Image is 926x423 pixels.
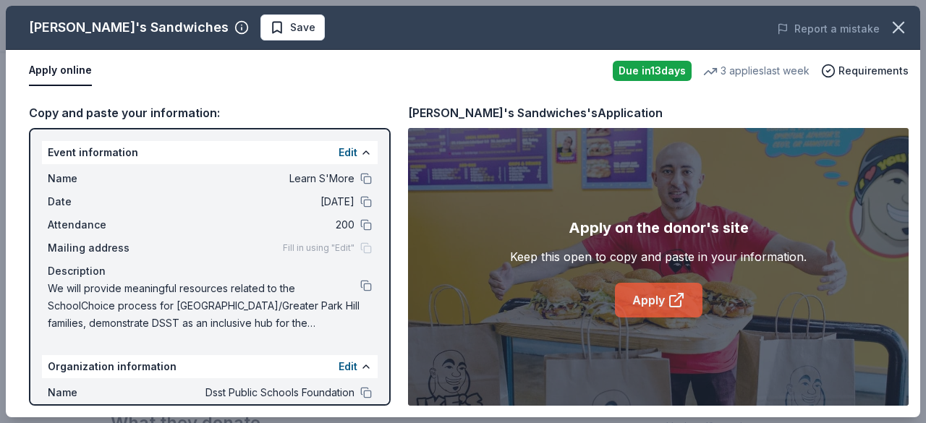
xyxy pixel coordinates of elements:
[29,16,229,39] div: [PERSON_NAME]'s Sandwiches
[29,56,92,86] button: Apply online
[145,216,354,234] span: 200
[838,62,909,80] span: Requirements
[510,248,807,265] div: Keep this open to copy and paste in your information.
[48,170,145,187] span: Name
[569,216,749,239] div: Apply on the donor's site
[408,103,663,122] div: [PERSON_NAME]'s Sandwiches's Application
[821,62,909,80] button: Requirements
[145,170,354,187] span: Learn S'More
[48,384,145,401] span: Name
[29,103,391,122] div: Copy and paste your information:
[339,144,357,161] button: Edit
[290,19,315,36] span: Save
[260,14,325,40] button: Save
[48,216,145,234] span: Attendance
[145,193,354,210] span: [DATE]
[145,384,354,401] span: Dsst Public Schools Foundation
[48,239,145,257] span: Mailing address
[283,242,354,254] span: Fill in using "Edit"
[777,20,880,38] button: Report a mistake
[42,141,378,164] div: Event information
[48,262,372,280] div: Description
[613,61,692,81] div: Due in 13 days
[615,283,702,317] a: Apply
[48,280,360,332] span: We will provide meaningful resources related to the SchoolChoice process for [GEOGRAPHIC_DATA]/Gr...
[48,193,145,210] span: Date
[42,355,378,378] div: Organization information
[339,358,357,375] button: Edit
[703,62,810,80] div: 3 applies last week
